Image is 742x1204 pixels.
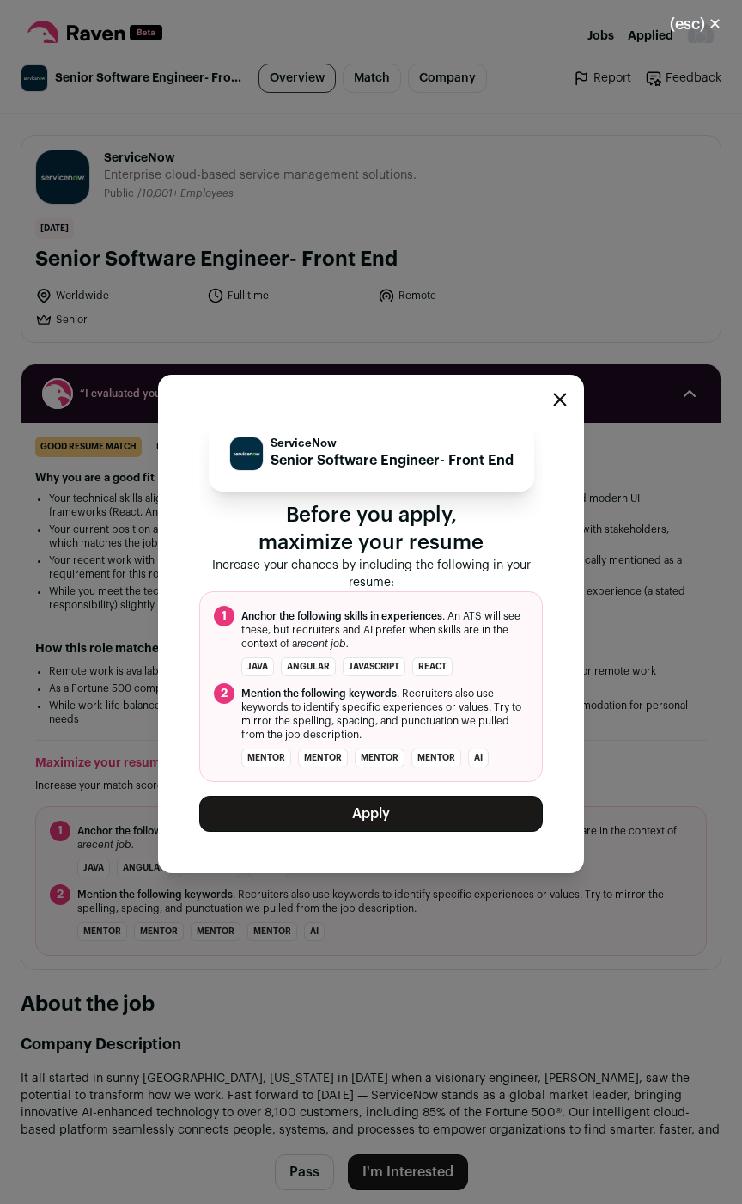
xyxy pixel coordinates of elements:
button: Close modal [649,5,742,43]
button: Apply [199,796,543,832]
li: Angular [281,657,336,676]
li: mentor [355,749,404,767]
p: Senior Software Engineer- Front End [271,450,514,471]
li: mentor [411,749,461,767]
span: 1 [214,606,234,626]
li: Java [241,657,274,676]
span: . Recruiters also use keywords to identify specific experiences or values. Try to mirror the spel... [241,687,528,742]
span: Anchor the following skills in experiences [241,611,442,621]
span: 2 [214,683,234,704]
li: React [412,657,453,676]
li: mentor [241,749,291,767]
span: . An ATS will see these, but recruiters and AI prefer when skills are in the context of a [241,609,528,651]
span: Mention the following keywords [241,688,397,699]
p: Increase your chances by including the following in your resume: [199,557,543,591]
img: 29f85fd8b287e9f664a2b1c097d31c015b81325739a916a8fbde7e2e4cbfa6b3.jpg [230,437,263,470]
li: JavaScript [343,657,405,676]
p: Before you apply, maximize your resume [199,502,543,557]
li: AI [468,749,489,767]
button: Close modal [553,393,567,406]
i: recent job. [297,639,349,649]
li: mentor [298,749,348,767]
p: ServiceNow [271,437,514,450]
